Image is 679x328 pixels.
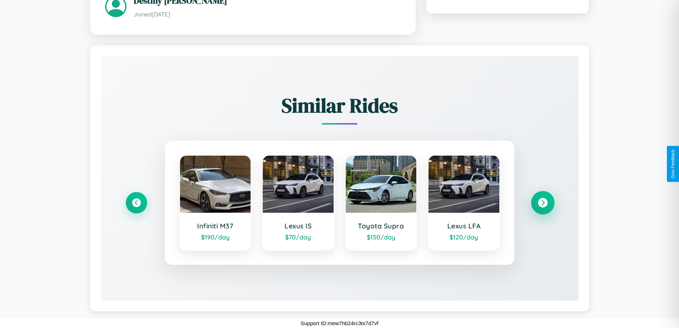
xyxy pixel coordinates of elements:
[179,155,252,251] a: Infiniti M37$190/day
[436,233,492,241] div: $ 120 /day
[126,92,554,119] h2: Similar Rides
[187,233,244,241] div: $ 190 /day
[353,222,410,230] h3: Toyota Supra
[134,9,401,20] p: Joined [DATE]
[270,222,326,230] h3: Lexus IS
[436,222,492,230] h3: Lexus LFA
[270,233,326,241] div: $ 70 /day
[353,233,410,241] div: $ 150 /day
[300,318,378,328] p: Support ID: mew7hb24rc3tx7d7vf
[345,155,417,251] a: Toyota Supra$150/day
[670,150,675,178] div: Give Feedback
[262,155,334,251] a: Lexus IS$70/day
[428,155,500,251] a: Lexus LFA$120/day
[187,222,244,230] h3: Infiniti M37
